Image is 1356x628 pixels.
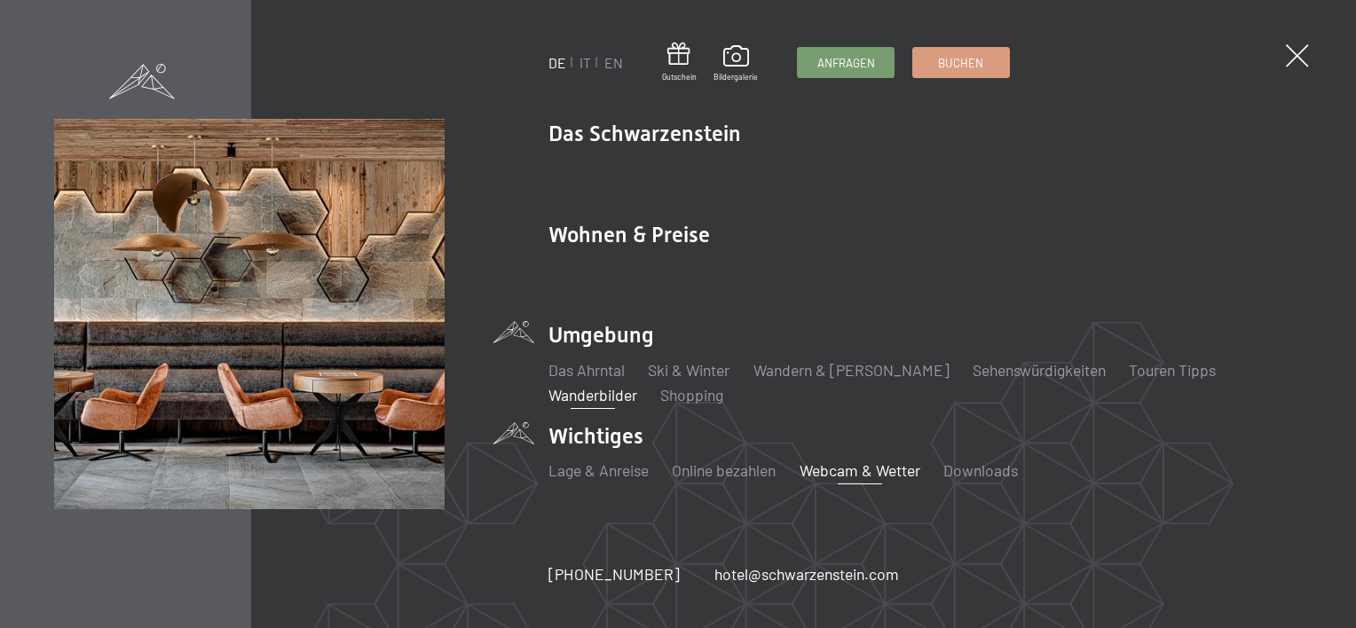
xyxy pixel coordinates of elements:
[54,119,445,509] img: Wellnesshotels - Bar - Spieltische - Kinderunterhaltung
[1129,360,1216,380] a: Touren Tipps
[913,48,1009,77] a: Buchen
[548,385,637,404] a: Wanderbilder
[714,563,899,585] a: hotel@schwarzenstein.com
[579,54,591,71] a: IT
[973,360,1106,380] a: Sehenswürdigkeiten
[662,72,697,82] span: Gutschein
[943,460,1018,480] a: Downloads
[800,460,920,480] a: Webcam & Wetter
[713,72,758,82] span: Bildergalerie
[648,360,729,380] a: Ski & Winter
[672,460,776,480] a: Online bezahlen
[713,45,758,82] a: Bildergalerie
[548,54,566,71] a: DE
[817,55,875,71] span: Anfragen
[753,360,950,380] a: Wandern & [PERSON_NAME]
[660,385,723,404] a: Shopping
[938,55,983,71] span: Buchen
[798,48,894,77] a: Anfragen
[548,563,680,585] a: [PHONE_NUMBER]
[548,360,625,380] a: Das Ahrntal
[604,54,623,71] a: EN
[548,564,680,584] span: [PHONE_NUMBER]
[662,43,697,82] a: Gutschein
[548,460,649,480] a: Lage & Anreise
